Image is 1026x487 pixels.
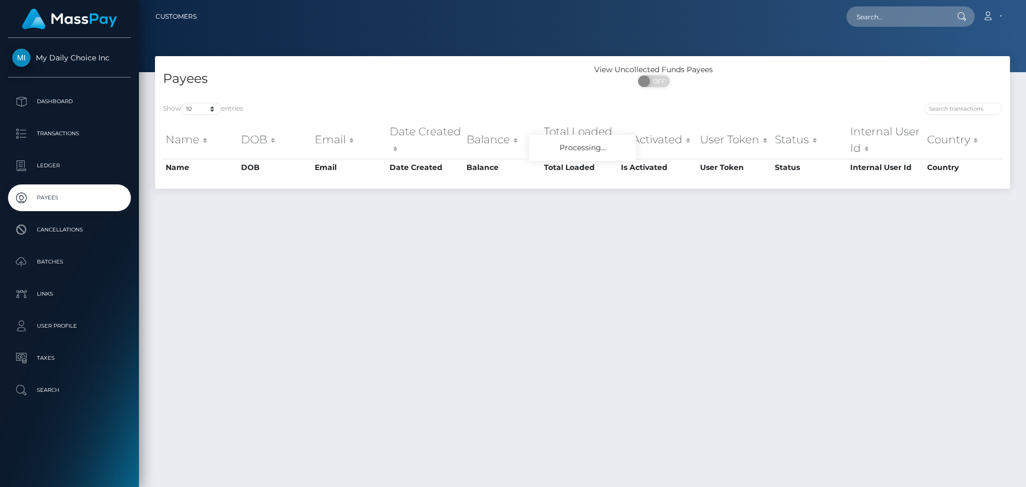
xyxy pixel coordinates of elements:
th: Country [924,121,1002,159]
label: Show entries [163,103,243,115]
input: Search transactions [924,103,1002,115]
th: Name [163,121,238,159]
p: Search [12,382,127,398]
a: User Profile [8,313,131,339]
th: Name [163,159,238,176]
th: DOB [238,121,312,159]
th: Date Created [387,159,464,176]
th: Status [772,159,848,176]
a: Links [8,281,131,307]
th: Country [924,159,1002,176]
img: My Daily Choice Inc [12,49,30,67]
th: Balance [464,159,541,176]
a: Customers [156,5,197,28]
select: Showentries [181,103,221,115]
th: Is Activated [618,121,697,159]
p: Cancellations [12,222,127,238]
span: My Daily Choice Inc [8,53,131,63]
th: Email [312,159,387,176]
th: Internal User Id [848,159,924,176]
img: MassPay Logo [22,9,117,29]
p: Ledger [12,158,127,174]
span: OFF [644,75,671,87]
p: Links [12,286,127,302]
div: View Uncollected Funds Payees [582,64,725,75]
a: Transactions [8,120,131,147]
p: User Profile [12,318,127,334]
a: Cancellations [8,217,131,243]
th: Total Loaded [541,121,618,159]
th: Is Activated [618,159,697,176]
th: Internal User Id [848,121,924,159]
a: Taxes [8,345,131,372]
p: Transactions [12,126,127,142]
h4: Payees [163,69,574,88]
th: User Token [697,121,772,159]
p: Payees [12,190,127,206]
th: Date Created [387,121,464,159]
th: User Token [697,159,772,176]
a: Search [8,377,131,404]
th: Balance [464,121,541,159]
a: Ledger [8,152,131,179]
th: DOB [238,159,312,176]
div: Processing... [529,135,636,161]
a: Batches [8,249,131,275]
th: Status [772,121,848,159]
p: Batches [12,254,127,270]
a: Payees [8,184,131,211]
p: Dashboard [12,94,127,110]
input: Search... [846,6,947,27]
th: Email [312,121,387,159]
p: Taxes [12,350,127,366]
th: Total Loaded [541,159,618,176]
a: Dashboard [8,88,131,115]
